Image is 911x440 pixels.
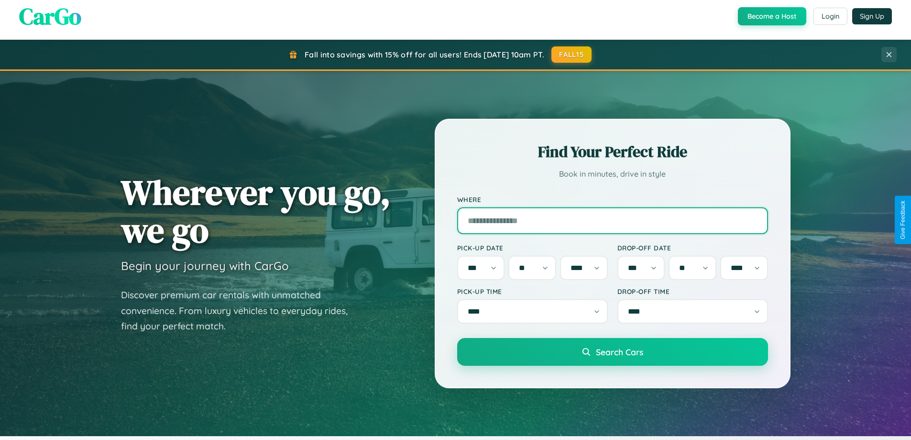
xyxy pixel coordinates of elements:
h3: Begin your journey with CarGo [121,259,289,273]
div: Give Feedback [900,201,906,239]
h2: Find Your Perfect Ride [457,141,768,162]
label: Pick-up Date [457,244,608,252]
p: Book in minutes, drive in style [457,167,768,181]
span: CarGo [19,0,81,32]
button: Become a Host [738,7,806,25]
span: Fall into savings with 15% off for all users! Ends [DATE] 10am PT. [305,50,544,59]
span: Search Cars [596,347,643,357]
button: FALL15 [551,46,592,63]
button: Sign Up [852,8,892,24]
label: Drop-off Time [617,287,768,295]
label: Where [457,195,768,203]
p: Discover premium car rentals with unmatched convenience. From luxury vehicles to everyday rides, ... [121,287,360,334]
button: Search Cars [457,338,768,366]
label: Pick-up Time [457,287,608,295]
label: Drop-off Date [617,244,768,252]
button: Login [813,8,847,25]
h1: Wherever you go, we go [121,173,391,249]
